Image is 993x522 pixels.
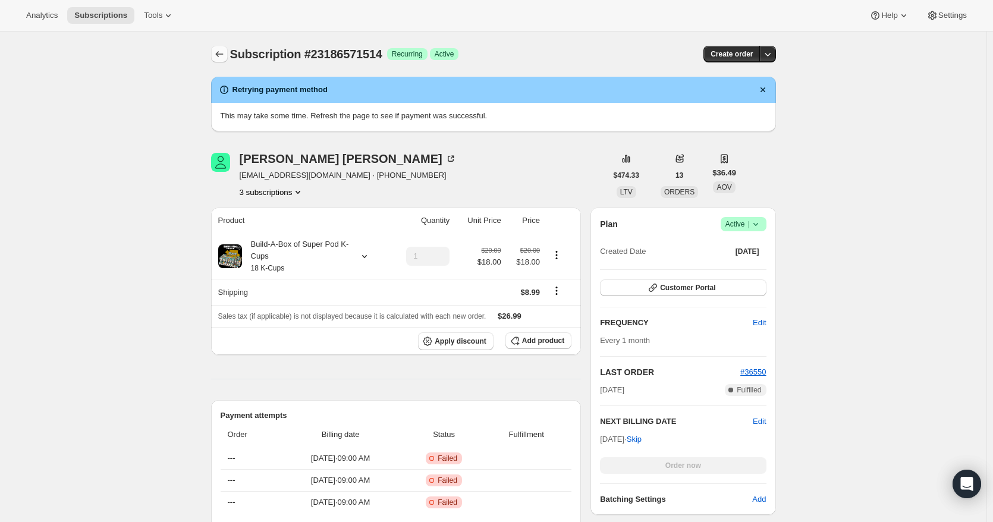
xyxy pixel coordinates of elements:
span: Add product [522,336,564,345]
span: Analytics [26,11,58,20]
span: $474.33 [614,171,639,180]
div: [PERSON_NAME] [PERSON_NAME] [240,153,457,165]
span: AOV [717,183,731,191]
th: Price [505,207,543,234]
span: Apply discount [435,337,486,346]
button: Tools [137,7,181,24]
span: Skip [627,433,642,445]
span: [EMAIL_ADDRESS][DOMAIN_NAME] · [PHONE_NUMBER] [240,169,457,181]
a: #36550 [740,367,766,376]
span: Create order [711,49,753,59]
button: $474.33 [607,167,646,184]
span: Status [407,429,481,441]
button: Product actions [547,249,566,262]
span: [DATE] [600,384,624,396]
button: Product actions [240,186,304,198]
span: Failed [438,454,457,463]
span: Fulfillment [488,429,564,441]
span: Customer Portal [660,283,715,293]
span: | [747,219,749,229]
span: $36.49 [712,167,736,179]
th: Product [211,207,390,234]
span: [DATE] [736,247,759,256]
small: $20.00 [520,247,540,254]
button: Edit [746,313,773,332]
span: --- [228,454,235,463]
div: Open Intercom Messenger [953,470,981,498]
button: #36550 [740,366,766,378]
span: Add [752,493,766,505]
th: Shipping [211,279,390,305]
span: Failed [438,476,457,485]
h2: LAST ORDER [600,366,740,378]
button: Edit [753,416,766,427]
button: Analytics [19,7,65,24]
span: Help [881,11,897,20]
span: Subscriptions [74,11,127,20]
span: Subscription #23186571514 [230,48,382,61]
span: Fulfilled [737,385,761,395]
button: 13 [668,167,690,184]
h2: Payment attempts [221,410,572,422]
small: 18 K-Cups [251,264,285,272]
button: Add product [505,332,571,349]
span: Active [725,218,762,230]
button: Add [745,490,773,509]
h6: Batching Settings [600,493,752,505]
button: Create order [703,46,760,62]
div: Build-A-Box of Super Pod K-Cups [242,238,349,274]
span: Failed [438,498,457,507]
h2: Retrying payment method [232,84,328,96]
button: Apply discount [418,332,494,350]
span: Recurring [392,49,423,59]
th: Unit Price [453,207,504,234]
button: Help [862,7,916,24]
span: [DATE] · 09:00 AM [281,452,400,464]
span: Settings [938,11,967,20]
small: $20.00 [482,247,501,254]
h2: FREQUENCY [600,317,753,329]
span: --- [228,476,235,485]
button: Customer Portal [600,279,766,296]
span: LTV [620,188,633,196]
span: Billing date [281,429,400,441]
h2: Plan [600,218,618,230]
button: [DATE] [728,243,766,260]
span: Created Date [600,246,646,257]
span: [DATE] · 09:00 AM [281,496,400,508]
button: Skip [620,430,649,449]
button: Shipping actions [547,284,566,297]
h2: NEXT BILLING DATE [600,416,753,427]
span: $18.00 [477,256,501,268]
button: Dismiss notification [755,81,771,98]
th: Quantity [389,207,453,234]
span: ORDERS [664,188,695,196]
span: Tools [144,11,162,20]
th: Order [221,422,278,448]
span: [DATE] · [600,435,642,444]
span: Sales tax (if applicable) is not displayed because it is calculated with each new order. [218,312,486,320]
button: Subscriptions [67,7,134,24]
span: $8.99 [520,288,540,297]
p: This may take some time. Refresh the page to see if payment was successful. [221,110,766,122]
img: product img [218,244,242,268]
span: Every 1 month [600,336,650,345]
span: $26.99 [498,312,521,320]
span: 13 [675,171,683,180]
span: Edit [753,317,766,329]
span: Active [435,49,454,59]
span: --- [228,498,235,507]
button: Settings [919,7,974,24]
span: Lorna Roberts [211,153,230,172]
span: [DATE] · 09:00 AM [281,474,400,486]
span: $18.00 [508,256,540,268]
button: Subscriptions [211,46,228,62]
